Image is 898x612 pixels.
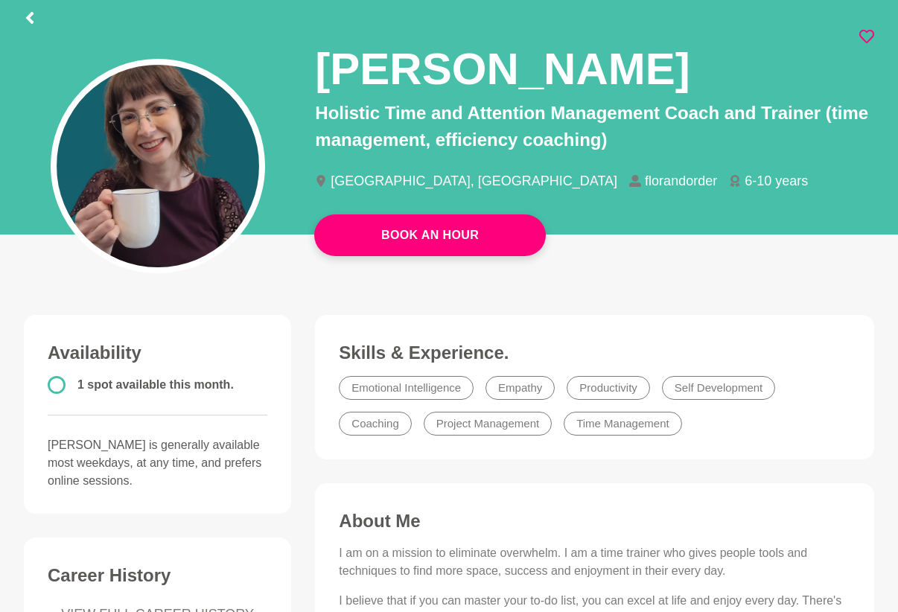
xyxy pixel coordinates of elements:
[77,378,234,391] span: 1 spot available this month.
[315,100,874,153] p: Holistic Time and Attention Management Coach and Trainer (time management, efficiency coaching)
[48,564,267,587] h3: Career History
[339,510,850,532] h3: About Me
[48,436,267,490] p: [PERSON_NAME] is generally available most weekdays, at any time, and prefers online sessions.
[314,214,546,256] a: Book An Hour
[629,174,729,188] li: florandorder
[339,544,850,580] p: I am on a mission to eliminate overwhelm. I am a time trainer who gives people tools and techniqu...
[339,342,850,364] h3: Skills & Experience.
[315,174,629,188] li: [GEOGRAPHIC_DATA], [GEOGRAPHIC_DATA]
[729,174,820,188] li: 6-10 years
[315,41,690,97] h1: [PERSON_NAME]
[48,342,267,364] h3: Availability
